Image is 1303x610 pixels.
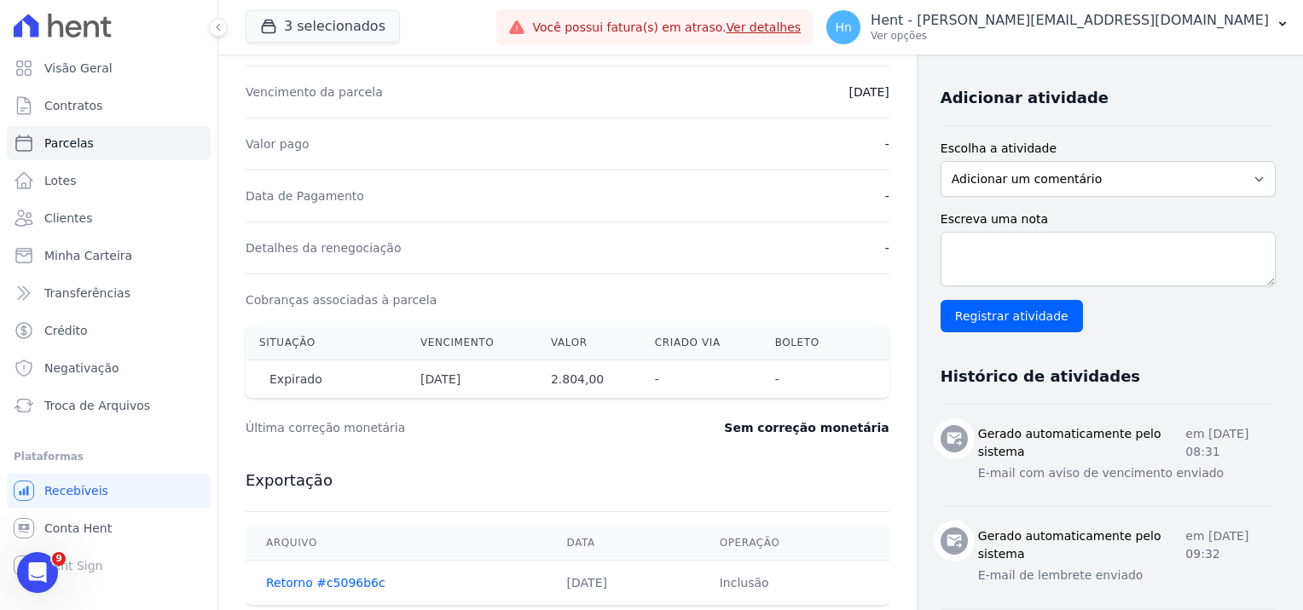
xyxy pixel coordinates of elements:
span: Lotes [44,172,77,189]
dd: [DATE] [848,83,889,101]
p: E-mail de lembrete enviado [978,567,1276,584]
h3: Adicionar atividade [941,88,1109,108]
a: Lotes [7,164,211,198]
h3: Gerado automaticamente pelo sistema [978,527,1186,563]
label: Escolha a atividade [941,140,1276,158]
dt: Valor pago [246,135,310,152]
th: Operação [699,526,889,561]
button: Hn Hent - [PERSON_NAME][EMAIL_ADDRESS][DOMAIN_NAME] Ver opções [813,3,1303,51]
span: Crédito [44,322,88,339]
p: em [DATE] 08:31 [1185,425,1276,461]
h3: Gerado automaticamente pelo sistema [978,425,1186,461]
span: Negativação [44,360,119,377]
a: Clientes [7,201,211,235]
dd: - [885,135,889,152]
dt: Data de Pagamento [246,187,364,204]
a: Negativação [7,351,211,385]
a: Ver detalhes [727,20,802,34]
a: Transferências [7,276,211,310]
span: Troca de Arquivos [44,397,150,414]
span: Clientes [44,210,92,227]
th: Vencimento [407,325,537,360]
a: Conta Hent [7,511,211,545]
th: Arquivo [246,526,547,561]
p: Ver opções [871,29,1269,43]
span: Minha Carteira [44,247,132,264]
span: Você possui fatura(s) em atraso. [532,19,801,37]
p: E-mail com aviso de vencimento enviado [978,464,1276,482]
span: Transferências [44,285,130,302]
span: 9 [52,552,66,566]
dt: Cobranças associadas à parcela [246,291,437,308]
dd: - [885,239,889,256]
span: Recebíveis [44,482,108,499]
a: Crédito [7,314,211,348]
span: Expirado [259,371,333,388]
th: [DATE] [407,360,537,399]
a: Recebíveis [7,474,211,508]
td: Inclusão [699,561,889,606]
dt: Última correção monetária [246,419,626,436]
h3: Exportação [246,470,889,491]
span: Contratos [44,97,102,114]
input: Registrar atividade [941,300,1083,332]
span: Visão Geral [44,60,113,77]
th: 2.804,00 [537,360,641,399]
dd: - [885,187,889,204]
th: Valor [537,325,641,360]
th: Criado via [641,325,762,360]
label: Escreva uma nota [941,210,1276,228]
h3: Histórico de atividades [941,366,1140,387]
a: Visão Geral [7,51,211,85]
a: Troca de Arquivos [7,388,211,423]
p: Hent - [PERSON_NAME][EMAIL_ADDRESS][DOMAIN_NAME] [871,12,1269,29]
span: Conta Hent [44,520,112,537]
iframe: Intercom live chat [17,552,58,593]
button: 3 selecionados [246,10,400,43]
th: - [762,360,854,399]
dt: Vencimento da parcela [246,83,383,101]
a: Contratos [7,89,211,123]
th: Situação [246,325,407,360]
div: Plataformas [14,446,204,467]
th: Boleto [762,325,854,360]
a: Minha Carteira [7,239,211,273]
th: Data [547,526,699,561]
p: em [DATE] 09:32 [1185,527,1276,563]
td: [DATE] [547,561,699,606]
span: Hn [835,21,851,33]
span: Parcelas [44,135,94,152]
dt: Detalhes da renegociação [246,239,402,256]
a: Retorno #c5096b6c [266,576,385,590]
dd: Sem correção monetária [724,419,889,436]
a: Parcelas [7,126,211,160]
th: - [641,360,762,399]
